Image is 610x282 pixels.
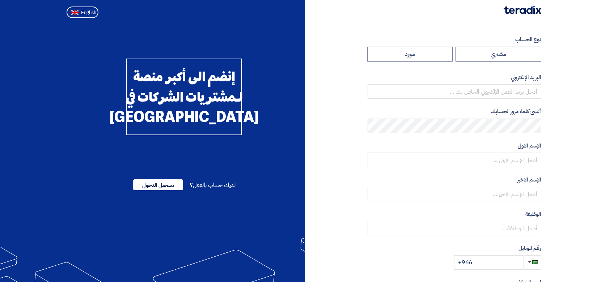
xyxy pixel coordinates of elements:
label: نوع الحساب [368,35,541,44]
span: English [81,10,96,15]
input: أدخل بريد العمل الإلكتروني الخاص بك ... [368,84,541,99]
label: مشتري [456,47,541,62]
label: البريد الإلكتروني [368,73,541,82]
input: أدخل الإسم الاخير ... [368,187,541,201]
label: الإسم الاخير [368,176,541,184]
img: Teradix logo [504,6,541,14]
div: إنضم الى أكبر منصة لـمشتريات الشركات في [GEOGRAPHIC_DATA] [126,59,242,135]
label: مورد [367,47,453,62]
input: أدخل رقم الموبايل ... [454,255,524,270]
label: رقم الموبايل [368,244,541,252]
img: en-US.png [71,10,79,15]
button: English [67,7,98,18]
label: الإسم الاول [368,142,541,150]
span: لديك حساب بالفعل؟ [190,181,235,189]
label: أنشئ كلمة مرور لحسابك [368,107,541,116]
label: الوظيفة [368,210,541,218]
a: تسجيل الدخول [133,181,183,189]
input: أدخل الإسم الاول ... [368,153,541,167]
span: تسجيل الدخول [133,179,183,190]
input: أدخل الوظيفة ... [368,221,541,235]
